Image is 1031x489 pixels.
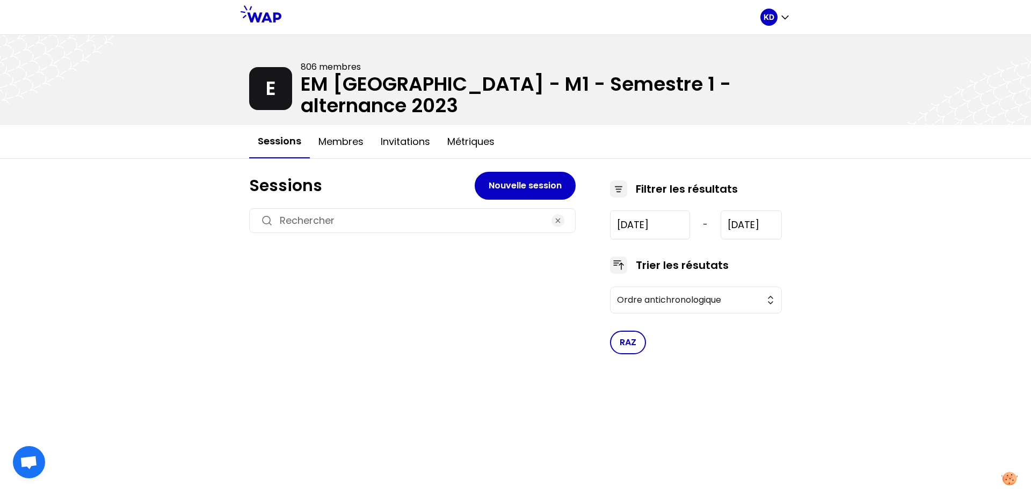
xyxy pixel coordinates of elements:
span: Ordre antichronologique [617,294,760,306]
button: Nouvelle session [475,172,576,200]
button: Membres [310,126,372,158]
input: YYYY-M-D [721,210,782,239]
h3: Trier les résutats [636,258,729,273]
div: Ouvrir le chat [13,446,45,478]
button: KD [760,9,790,26]
p: KD [764,12,774,23]
input: YYYY-M-D [610,210,690,239]
button: Sessions [249,125,310,158]
input: Rechercher [280,213,545,228]
h1: Sessions [249,176,475,195]
span: - [703,218,708,231]
button: RAZ [610,331,646,354]
h3: Filtrer les résultats [636,181,738,196]
button: Ordre antichronologique [610,287,782,313]
button: Invitations [372,126,439,158]
button: Métriques [439,126,503,158]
